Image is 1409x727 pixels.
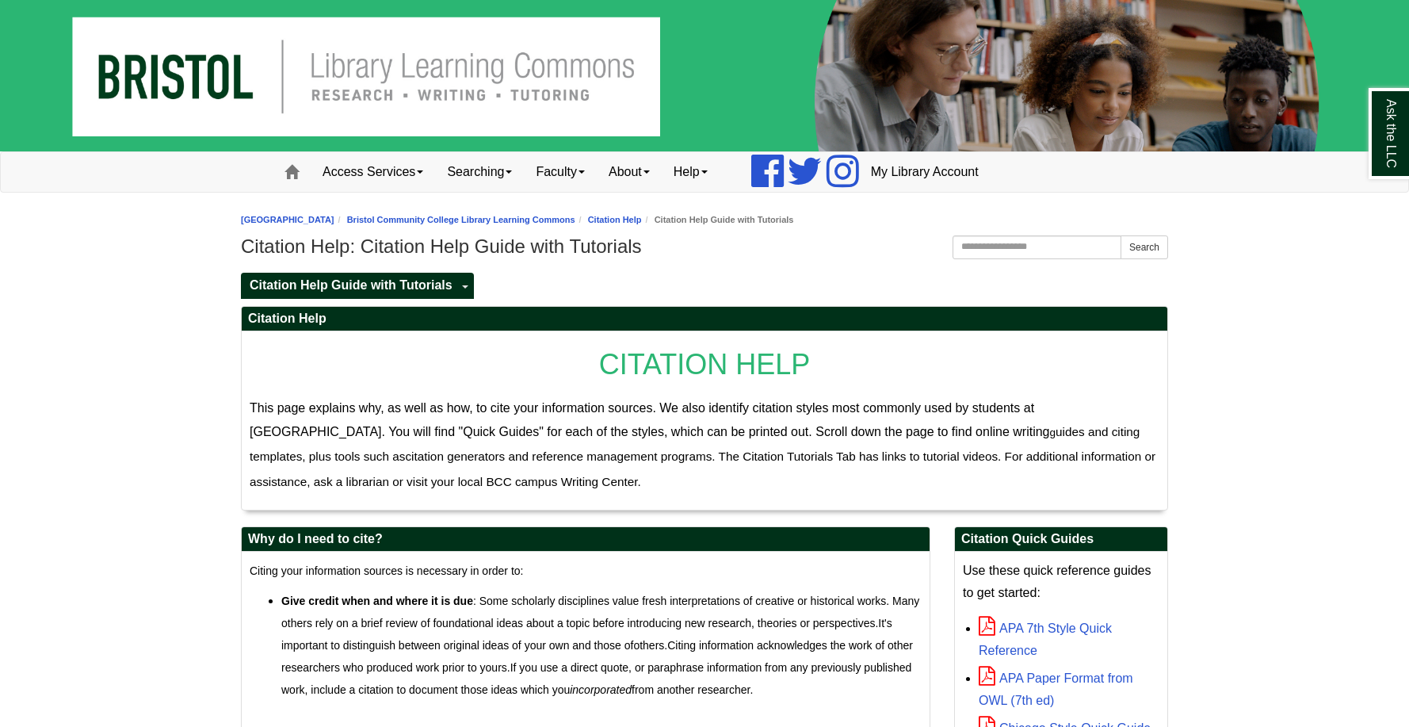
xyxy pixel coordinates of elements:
[347,215,575,224] a: Bristol Community College Library Learning Commons
[642,212,794,228] li: Citation Help Guide with Tutorials
[311,152,435,192] a: Access Services
[633,639,667,652] span: others.
[859,152,991,192] a: My Library Account
[1050,427,1056,438] span: g
[241,212,1168,228] nav: breadcrumb
[250,278,452,292] span: Citation Help Guide with Tutorials
[281,595,473,607] strong: Give credit when and where it is due
[599,348,811,381] span: CITATION HELP
[281,595,919,718] span: : Some scholarly disciplines value fresh interpretations of creative or historical works. Many ot...
[963,560,1159,604] p: Use these quick reference guides to get started:
[241,271,1168,298] div: Guide Pages
[250,401,1056,438] span: This page explains why, as well as how, to cite your information sources. We also identify citati...
[570,683,632,696] em: incorporated
[979,622,1112,657] a: APA 7th Style Quick Reference
[979,672,1133,707] a: APA Paper Format from OWL (7th ed)
[250,450,1155,488] span: citation generators and reference management programs. The Citation Tutorials Tab has links to tu...
[955,527,1167,552] h2: Citation Quick Guides
[588,215,642,224] a: Citation Help
[241,235,1168,258] h1: Citation Help: Citation Help Guide with Tutorials
[242,307,1167,331] h2: Citation Help
[524,152,597,192] a: Faculty
[435,152,524,192] a: Searching
[241,273,457,299] a: Citation Help Guide with Tutorials
[250,564,523,577] span: Citing your information sources is necessary in order to:
[597,152,662,192] a: About
[241,215,334,224] a: [GEOGRAPHIC_DATA]
[242,527,930,552] h2: Why do I need to cite?
[662,152,720,192] a: Help
[1121,235,1168,259] button: Search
